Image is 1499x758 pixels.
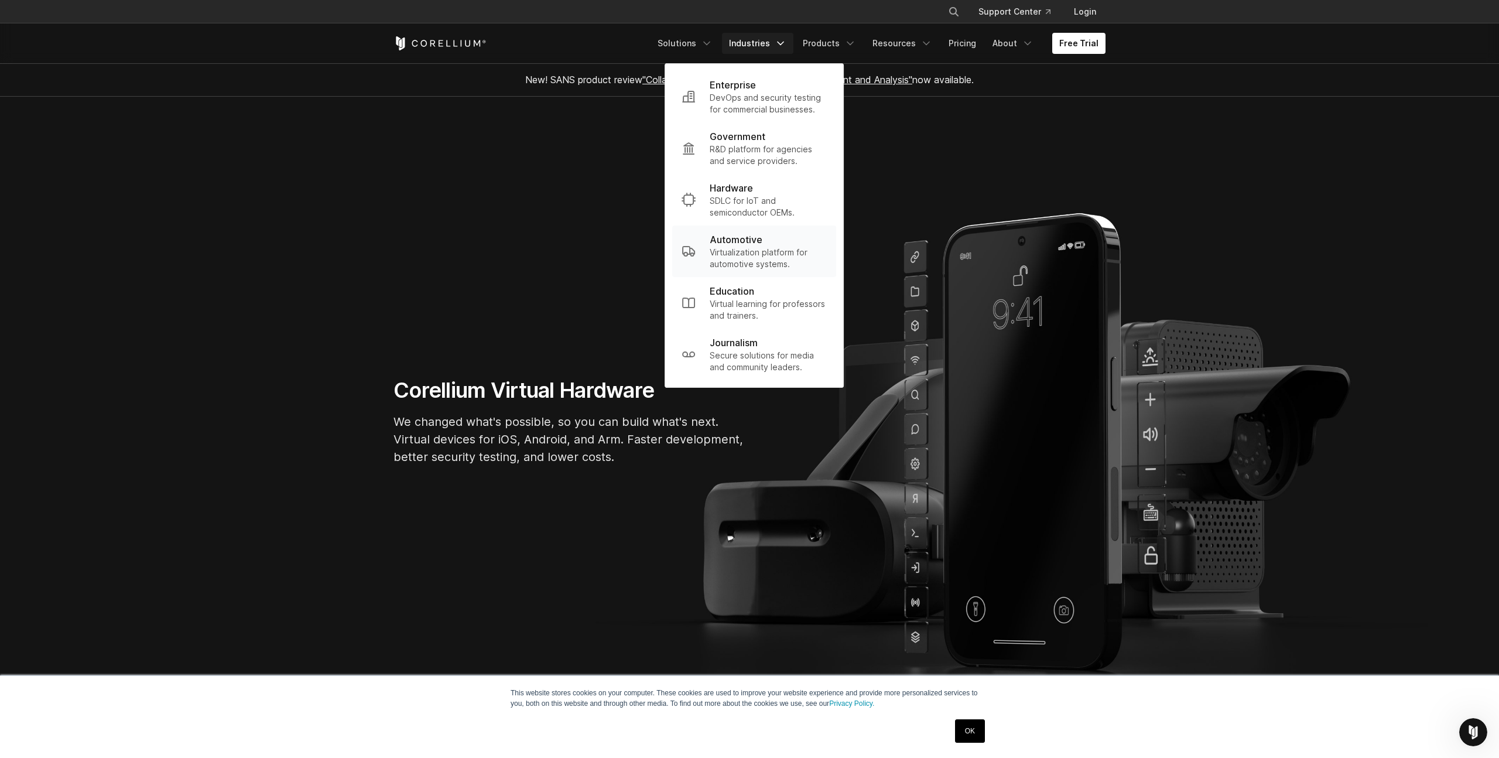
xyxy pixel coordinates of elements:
iframe: Intercom live chat [1459,718,1487,746]
p: DevOps and security testing for commercial businesses. [710,92,827,115]
a: Journalism Secure solutions for media and community leaders. [672,329,836,380]
a: Enterprise DevOps and security testing for commercial businesses. [672,71,836,122]
div: Navigation Menu [934,1,1106,22]
a: Support Center [969,1,1060,22]
a: Privacy Policy. [829,699,874,708]
a: Solutions [651,33,720,54]
a: "Collaborative Mobile App Security Development and Analysis" [642,74,912,86]
a: Login [1065,1,1106,22]
p: Government [710,129,765,144]
a: OK [955,719,985,743]
p: Education [710,284,754,298]
button: Search [943,1,964,22]
a: Government R&D platform for agencies and service providers. [672,122,836,174]
p: Enterprise [710,78,756,92]
p: R&D platform for agencies and service providers. [710,144,827,167]
p: Virtual learning for professors and trainers. [710,298,827,322]
a: Corellium Home [393,36,487,50]
h1: Corellium Virtual Hardware [393,377,745,404]
span: New! SANS product review now available. [525,74,974,86]
a: Industries [722,33,793,54]
a: About [985,33,1041,54]
div: Navigation Menu [651,33,1106,54]
a: Products [796,33,863,54]
a: Automotive Virtualization platform for automotive systems. [672,226,836,277]
p: This website stores cookies on your computer. These cookies are used to improve your website expe... [511,688,988,709]
a: Education Virtual learning for professors and trainers. [672,277,836,329]
p: Journalism [710,336,758,350]
a: Resources [865,33,939,54]
a: Pricing [942,33,983,54]
p: Secure solutions for media and community leaders. [710,350,827,373]
a: Free Trial [1052,33,1106,54]
p: Virtualization platform for automotive systems. [710,247,827,270]
p: We changed what's possible, so you can build what's next. Virtual devices for iOS, Android, and A... [393,413,745,466]
p: Hardware [710,181,753,195]
p: Automotive [710,233,762,247]
p: SDLC for IoT and semiconductor OEMs. [710,195,827,218]
a: Hardware SDLC for IoT and semiconductor OEMs. [672,174,836,226]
